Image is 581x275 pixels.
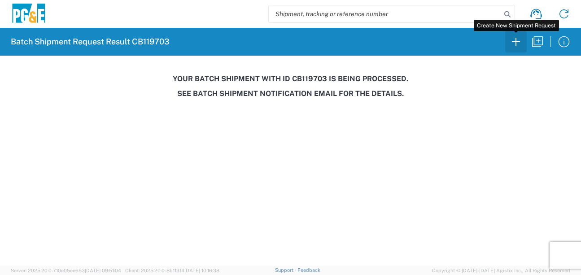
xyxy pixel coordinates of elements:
[432,266,570,275] span: Copyright © [DATE]-[DATE] Agistix Inc., All Rights Reserved
[85,268,121,273] span: [DATE] 09:51:04
[6,74,575,83] h3: Your batch shipment with id CB119703 is being processed.
[275,267,297,273] a: Support
[11,36,170,47] h2: Batch Shipment Request Result CB119703
[11,268,121,273] span: Server: 2025.20.0-710e05ee653
[269,5,501,22] input: Shipment, tracking or reference number
[125,268,219,273] span: Client: 2025.20.0-8b113f4
[184,268,219,273] span: [DATE] 10:16:38
[297,267,320,273] a: Feedback
[6,89,575,98] h3: See Batch Shipment Notification email for the details.
[11,4,47,25] img: pge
